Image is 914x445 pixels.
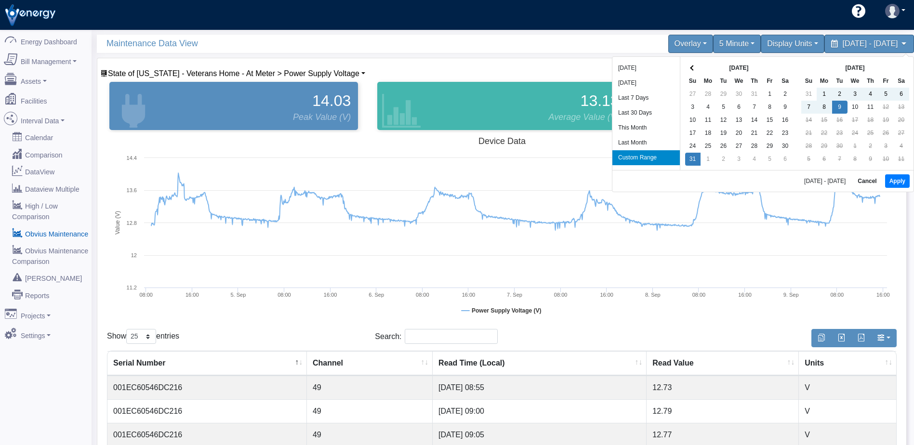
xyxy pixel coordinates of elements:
td: 29 [762,140,778,153]
button: Show/Hide Columns [871,329,897,347]
th: Tu [716,75,731,88]
td: 17 [685,127,701,140]
th: Fr [878,75,894,88]
th: Mo [817,75,832,88]
td: 20 [894,114,909,127]
span: Average Value (V) [549,111,619,124]
td: 49 [307,399,433,423]
th: Su [801,75,817,88]
td: 16 [832,114,848,127]
span: 14.03 [312,89,351,112]
td: 10 [685,114,701,127]
button: Export to Excel [831,329,851,347]
td: 14 [801,114,817,127]
li: [DATE] [612,61,680,76]
text: 08:00 [830,292,844,298]
th: Tu [832,75,848,88]
text: 11.2 [127,285,137,290]
text: 08:00 [554,292,568,298]
tspan: Power Supply Voltage (V) [472,307,541,314]
td: 11 [863,101,878,114]
td: 7 [832,153,848,166]
td: 4 [701,101,716,114]
td: 001EC60546DC216 [107,399,307,423]
td: 001EC60546DC216 [107,376,307,399]
td: 49 [307,376,433,399]
th: Read Value : activate to sort column ascending [647,351,799,376]
td: 12 [716,114,731,127]
td: 28 [701,88,716,101]
td: 3 [848,88,863,101]
tspan: 9. Sep [783,292,799,298]
td: 3 [878,140,894,153]
td: 2 [716,153,731,166]
td: 1 [817,88,832,101]
li: Custom Range [612,150,680,165]
td: 30 [778,140,793,153]
td: 1 [701,153,716,166]
th: We [848,75,863,88]
td: 27 [894,127,909,140]
a: State of [US_STATE] - Veterans Home - At Meter > Power Supply Voltage [100,69,365,78]
button: Apply [885,174,910,188]
td: 15 [762,114,778,127]
th: [DATE] [701,62,778,75]
tspan: Device Data [478,136,526,146]
td: 26 [878,127,894,140]
td: 7 [801,101,817,114]
td: 5 [716,101,731,114]
td: 15 [817,114,832,127]
text: 08:00 [139,292,153,298]
th: Fr [762,75,778,88]
td: V [799,376,896,399]
td: 11 [701,114,716,127]
td: 7 [747,101,762,114]
td: 1 [762,88,778,101]
td: 8 [817,101,832,114]
td: 5 [762,153,778,166]
th: Units : activate to sort column ascending [799,351,896,376]
td: 4 [747,153,762,166]
td: 9 [778,101,793,114]
text: 12.8 [127,220,137,226]
td: 14 [747,114,762,127]
td: 30 [832,140,848,153]
text: 08:00 [692,292,706,298]
td: 6 [817,153,832,166]
td: 30 [731,88,747,101]
text: 14.4 [127,155,137,161]
td: 12.79 [647,399,799,423]
td: 27 [685,88,701,101]
span: 13.13 [581,89,619,112]
text: 13.6 [127,187,137,193]
text: 16:00 [462,292,476,298]
td: 6 [894,88,909,101]
text: 16:00 [600,292,613,298]
tspan: 7. Sep [507,292,522,298]
td: 10 [848,101,863,114]
text: 16:00 [876,292,890,298]
td: 25 [701,140,716,153]
td: 16 [778,114,793,127]
tspan: Value (V) [114,211,121,235]
li: This Month [612,120,680,135]
td: 20 [731,127,747,140]
li: Last 7 Days [612,91,680,105]
td: [DATE] 09:00 [433,399,647,423]
td: 2 [832,88,848,101]
th: Su [685,75,701,88]
button: Generate PDF [851,329,871,347]
div: 5 Minute [713,35,761,53]
th: We [731,75,747,88]
td: 31 [685,153,701,166]
span: Peak Value (V) [293,111,351,124]
td: 26 [716,140,731,153]
div: Overlay [668,35,713,53]
td: 19 [716,127,731,140]
td: 22 [762,127,778,140]
td: 5 [878,88,894,101]
th: Sa [894,75,909,88]
span: [DATE] - [DATE] [843,39,898,48]
td: 25 [863,127,878,140]
span: Device List [108,69,359,78]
